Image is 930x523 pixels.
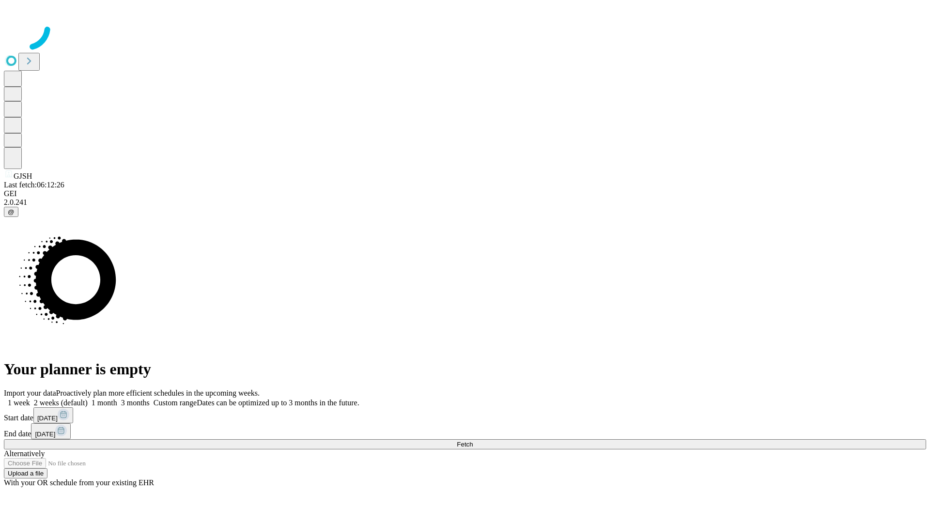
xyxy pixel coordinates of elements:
[31,423,71,439] button: [DATE]
[4,478,154,487] span: With your OR schedule from your existing EHR
[457,441,473,448] span: Fetch
[4,189,926,198] div: GEI
[14,172,32,180] span: GJSH
[4,449,45,458] span: Alternatively
[4,423,926,439] div: End date
[37,415,58,422] span: [DATE]
[34,399,88,407] span: 2 weeks (default)
[35,431,55,438] span: [DATE]
[4,389,56,397] span: Import your data
[92,399,117,407] span: 1 month
[4,198,926,207] div: 2.0.241
[8,208,15,215] span: @
[33,407,73,423] button: [DATE]
[4,360,926,378] h1: Your planner is empty
[4,207,18,217] button: @
[197,399,359,407] span: Dates can be optimized up to 3 months in the future.
[121,399,150,407] span: 3 months
[4,181,64,189] span: Last fetch: 06:12:26
[154,399,197,407] span: Custom range
[4,407,926,423] div: Start date
[4,468,47,478] button: Upload a file
[8,399,30,407] span: 1 week
[56,389,260,397] span: Proactively plan more efficient schedules in the upcoming weeks.
[4,439,926,449] button: Fetch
